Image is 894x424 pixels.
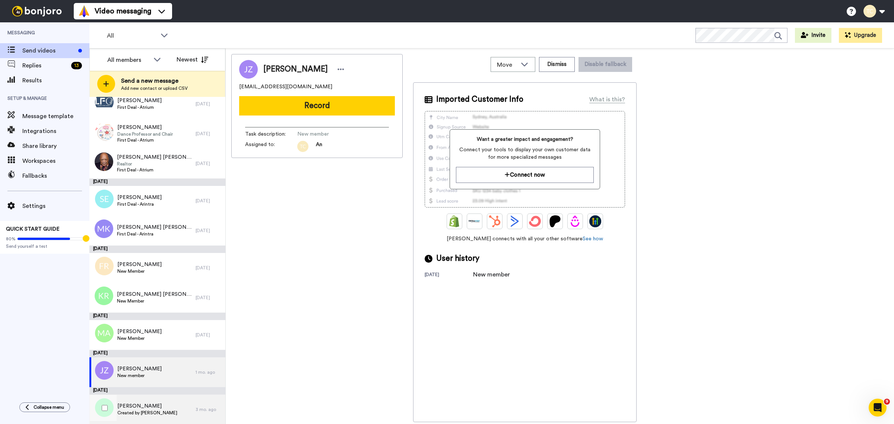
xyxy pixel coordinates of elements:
[22,202,89,211] span: Settings
[95,257,114,275] img: fr.png
[83,235,89,242] div: Tooltip anchor
[95,324,114,342] img: ma.png
[117,104,162,110] span: First Deal - Atrium
[117,365,162,373] span: [PERSON_NAME]
[456,167,593,183] button: Connect now
[22,61,68,70] span: Replies
[22,171,89,180] span: Fallbacks
[196,198,222,204] div: [DATE]
[263,64,328,75] span: [PERSON_NAME]
[436,253,479,264] span: User history
[117,328,162,335] span: [PERSON_NAME]
[22,46,75,55] span: Send videos
[589,215,601,227] img: GoHighLevel
[239,83,332,91] span: [EMAIL_ADDRESS][DOMAIN_NAME]
[795,28,831,43] button: Invite
[239,96,395,116] button: Record
[569,215,581,227] img: Drip
[95,6,151,16] span: Video messaging
[95,219,113,238] img: mk.png
[529,215,541,227] img: ConvertKit
[89,178,225,186] div: [DATE]
[22,76,89,85] span: Results
[509,215,521,227] img: ActiveCampaign
[117,373,162,379] span: New member
[196,332,222,338] div: [DATE]
[89,246,225,253] div: [DATE]
[297,141,308,152] img: tc.png
[9,6,65,16] img: bj-logo-header-white.svg
[117,402,177,410] span: [PERSON_NAME]
[117,97,162,104] span: [PERSON_NAME]
[95,152,113,171] img: e903244b-5e95-4598-93db-8ceb31f563cb.jpg
[196,131,222,137] div: [DATE]
[245,141,297,152] span: Assigned to:
[117,137,173,143] span: First Deal - Atrium
[589,95,625,104] div: What is this?
[121,85,188,91] span: Add new contact or upload CSV
[297,130,368,138] span: New member
[6,243,83,249] span: Send yourself a test
[117,298,192,304] span: New Member
[117,161,192,167] span: Realtor
[489,215,501,227] img: Hubspot
[22,112,89,121] span: Message template
[121,76,188,85] span: Send a new message
[89,313,225,320] div: [DATE]
[117,261,162,268] span: [PERSON_NAME]
[117,231,192,237] span: First Deal - Arintra
[583,236,603,241] a: See how
[239,60,258,79] img: Image of James Zhong
[95,287,113,305] img: kr.png
[117,131,173,137] span: Dance Professor and Chair
[117,335,162,341] span: New Member
[196,228,222,234] div: [DATE]
[456,136,593,143] span: Want a greater impact and engagement?
[78,5,90,17] img: vm-color.svg
[6,236,16,242] span: 80%
[89,350,225,357] div: [DATE]
[22,127,89,136] span: Integrations
[456,146,593,161] span: Connect your tools to display your own customer data for more specialized messages
[117,154,192,161] span: [PERSON_NAME] [PERSON_NAME]
[196,161,222,167] div: [DATE]
[448,215,460,227] img: Shopify
[117,224,192,231] span: [PERSON_NAME] [PERSON_NAME]
[107,56,150,64] div: All members
[19,402,70,412] button: Collapse menu
[549,215,561,227] img: Patreon
[473,270,510,279] div: New member
[171,52,214,67] button: Newest
[95,123,114,141] img: 1b6aa270-ee2e-422c-9216-79b20039d0e8.png
[117,194,162,201] span: [PERSON_NAME]
[196,369,222,375] div: 1 mo. ago
[578,57,632,72] button: Disable fallback
[107,31,157,40] span: All
[6,227,60,232] span: QUICK START GUIDE
[839,28,882,43] button: Upgrade
[469,215,481,227] img: Ontraport
[196,295,222,301] div: [DATE]
[71,62,82,69] div: 13
[117,124,173,131] span: [PERSON_NAME]
[95,361,114,380] img: jz.png
[196,406,222,412] div: 3 mo. ago
[22,142,89,151] span: Share library
[869,399,887,417] iframe: Intercom live chat
[117,167,192,173] span: First Deal - Atrium
[196,265,222,271] div: [DATE]
[539,57,575,72] button: Dismiss
[425,235,625,243] span: [PERSON_NAME] connects with all your other software
[245,130,297,138] span: Task description :
[436,94,523,105] span: Imported Customer Info
[34,404,64,410] span: Collapse menu
[89,387,225,395] div: [DATE]
[497,60,517,69] span: Move
[196,101,222,107] div: [DATE]
[117,410,177,416] span: Created by [PERSON_NAME]
[117,268,162,274] span: New Member
[95,93,114,111] img: 3b7668fd-0f06-4d3a-8156-872daa38257f.jpg
[884,399,890,405] span: 9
